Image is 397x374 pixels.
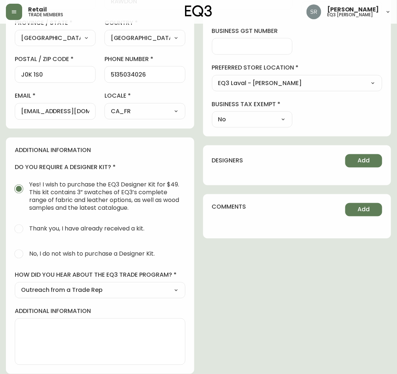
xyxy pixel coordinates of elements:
[212,27,293,35] label: business gst number
[358,206,370,214] span: Add
[105,55,185,63] label: phone number
[15,55,96,63] label: postal / zip code
[327,7,379,13] span: [PERSON_NAME]
[345,203,382,216] button: Add
[212,157,243,165] h4: designers
[185,5,212,17] img: logo
[105,92,185,100] label: locale
[345,154,382,168] button: Add
[15,146,185,155] h4: additional information
[15,164,185,172] h4: do you require a designer kit?
[29,181,179,212] span: Yes! I wish to purchase the EQ3 Designer Kit for $49. This kit contains 3” swatches of EQ3’s comp...
[15,271,185,279] label: how did you hear about the eq3 trade program?
[358,157,370,165] span: Add
[15,92,96,100] label: email
[29,250,155,258] span: No, I do not wish to purchase a Designer Kit.
[15,307,185,316] label: additional information
[29,225,144,233] span: Thank you, I have already received a kit.
[212,64,383,72] label: preferred store location
[28,7,47,13] span: Retail
[327,13,373,17] h5: eq3 [PERSON_NAME]
[212,100,293,108] label: business tax exempt
[307,4,321,19] img: ecb3b61e70eec56d095a0ebe26764225
[212,203,246,211] h4: comments
[28,13,63,17] h5: trade members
